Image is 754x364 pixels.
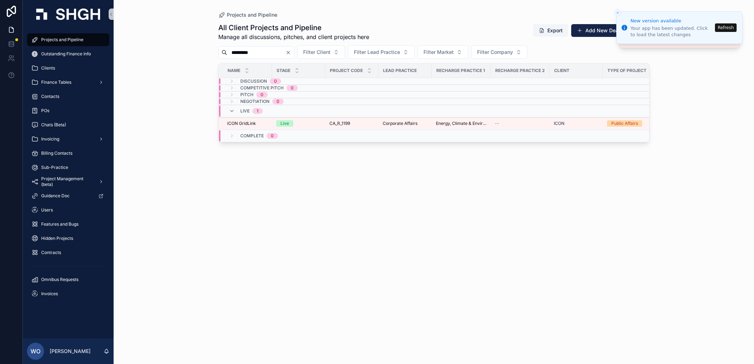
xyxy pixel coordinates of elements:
[329,121,350,126] span: CA_R_1199
[274,78,277,84] div: 0
[280,120,289,127] div: Live
[227,11,277,18] span: Projects and Pipeline
[383,121,417,126] span: Corporate Affairs
[240,85,284,91] span: Competitive Pitch
[240,78,267,84] span: Discussion
[31,347,40,355] span: WO
[218,33,369,41] span: Manage all discussions, pitches, and client projects here
[471,45,528,59] button: Select Button
[436,68,485,73] span: Recharge Practice 1
[271,133,274,139] div: 0
[240,92,253,98] span: Pitch
[228,68,240,73] span: Name
[41,51,91,57] span: Outstanding Finance Info
[495,68,545,73] span: Recharge Practice 2
[41,207,53,213] span: Users
[554,121,564,126] a: ICON
[41,291,58,297] span: Invoices
[417,45,468,59] button: Select Button
[330,68,363,73] span: Project Code
[27,189,109,202] a: Guidance Doc
[240,99,269,104] span: Negotiation
[41,122,66,128] span: Chats (Beta)
[27,273,109,286] a: Omnibus Requests
[41,165,68,170] span: Sub-Practice
[554,121,599,126] a: ICON
[27,175,109,188] a: Project Management (beta)
[41,221,78,227] span: Features and Bugs
[218,11,277,18] a: Projects and Pipeline
[27,90,109,103] a: Contacts
[348,45,415,59] button: Select Button
[291,85,294,91] div: 0
[41,193,70,199] span: Guidance Doc
[41,176,93,187] span: Project Management (beta)
[383,68,417,73] span: Lead Practice
[41,136,59,142] span: Invoicing
[27,147,109,160] a: Billing Contacts
[36,9,100,20] img: App logo
[41,250,61,255] span: Contracts
[41,236,73,241] span: Hidden Projects
[303,49,330,56] span: Filter Client
[614,9,621,16] button: Close toast
[27,246,109,259] a: Contracts
[41,94,59,99] span: Contacts
[41,37,83,43] span: Projects and Pipeline
[630,17,713,24] div: New version available
[27,104,109,117] a: POs
[41,150,72,156] span: Billing Contacts
[477,49,513,56] span: Filter Company
[571,24,650,37] button: Add New Deal or Project
[436,121,486,126] a: Energy, Climate & Environment
[495,121,545,126] a: --
[554,68,569,73] span: Client
[27,133,109,145] a: Invoicing
[285,50,294,55] button: Clear
[27,48,109,60] a: Outstanding Finance Info
[23,28,114,309] div: scrollable content
[354,49,400,56] span: Filter Lead Practice
[257,108,258,114] div: 1
[276,120,321,127] a: Live
[533,24,568,37] button: Export
[218,23,369,33] h1: All Client Projects and Pipeline
[424,49,454,56] span: Filter Market
[41,65,55,71] span: Clients
[41,79,71,85] span: Finance Tables
[41,277,78,282] span: Omnibus Requests
[41,108,49,114] span: POs
[27,33,109,46] a: Projects and Pipeline
[227,121,268,126] a: iCON GridLink
[27,118,109,131] a: Chats (Beta)
[611,120,638,127] div: Public Affairs
[227,121,256,126] span: iCON GridLink
[607,120,656,127] a: Public Affairs
[277,99,279,104] div: 0
[27,287,109,300] a: Invoices
[495,121,499,126] span: --
[27,204,109,216] a: Users
[297,45,345,59] button: Select Button
[27,161,109,174] a: Sub-Practice
[277,68,290,73] span: Stage
[50,348,91,355] p: [PERSON_NAME]
[383,121,427,126] a: Corporate Affairs
[27,232,109,245] a: Hidden Projects
[607,68,646,73] span: Type of Project
[240,108,250,114] span: Live
[715,23,737,32] button: Refresh
[27,218,109,231] a: Features and Bugs
[27,76,109,89] a: Finance Tables
[240,133,264,139] span: Complete
[261,92,263,98] div: 0
[329,121,374,126] a: CA_R_1199
[630,25,713,38] div: Your app has been updated. Click to load the latest changes
[27,62,109,75] a: Clients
